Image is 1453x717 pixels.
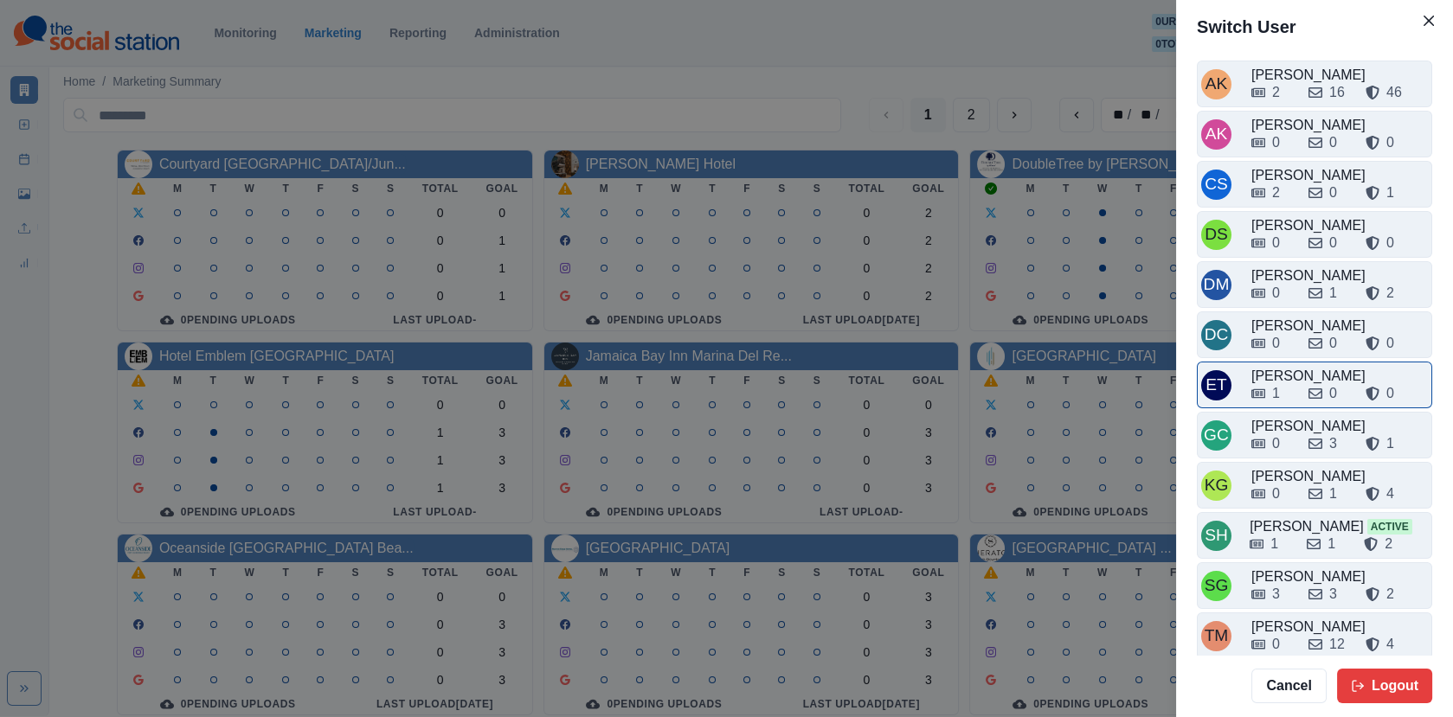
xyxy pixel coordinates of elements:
[1386,283,1394,304] div: 2
[1329,283,1337,304] div: 1
[1272,634,1280,655] div: 0
[1205,113,1228,155] div: Alicia Kalogeropoulos
[1205,364,1227,406] div: Emily Tanedo
[1270,534,1278,554] div: 1
[1205,565,1229,606] div: Sarah Gleason
[1385,534,1392,554] div: 2
[1251,115,1428,136] div: [PERSON_NAME]
[1386,433,1394,454] div: 1
[1251,215,1428,236] div: [PERSON_NAME]
[1328,534,1335,554] div: 1
[1329,182,1337,203] div: 0
[1386,333,1394,354] div: 0
[1386,182,1394,203] div: 1
[1386,584,1394,605] div: 2
[1272,132,1280,153] div: 0
[1386,132,1394,153] div: 0
[1272,233,1280,253] div: 0
[1329,634,1345,655] div: 12
[1251,617,1428,637] div: [PERSON_NAME]
[1272,433,1280,454] div: 0
[1251,669,1326,703] button: Cancel
[1205,464,1229,506] div: Katrina Gallardo
[1272,584,1280,605] div: 3
[1337,669,1432,703] button: Logout
[1272,383,1280,404] div: 1
[1251,266,1428,286] div: [PERSON_NAME]
[1272,182,1280,203] div: 2
[1386,634,1394,655] div: 4
[1329,383,1337,404] div: 0
[1272,283,1280,304] div: 0
[1386,233,1394,253] div: 0
[1205,214,1228,255] div: Dakota Saunders
[1386,82,1402,103] div: 46
[1251,65,1428,86] div: [PERSON_NAME]
[1250,516,1428,537] div: [PERSON_NAME]
[1329,233,1337,253] div: 0
[1205,314,1229,355] div: David Colangelo
[1204,414,1229,456] div: Gizelle Carlos
[1204,264,1230,305] div: Darwin Manalo
[1329,132,1337,153] div: 0
[1329,433,1337,454] div: 3
[1329,82,1345,103] div: 16
[1272,333,1280,354] div: 0
[1329,584,1337,605] div: 3
[1251,366,1428,387] div: [PERSON_NAME]
[1251,567,1428,587] div: [PERSON_NAME]
[1386,383,1394,404] div: 0
[1205,615,1229,656] div: Tony Manalo
[1329,333,1337,354] div: 0
[1251,416,1428,437] div: [PERSON_NAME]
[1329,483,1337,504] div: 1
[1251,466,1428,487] div: [PERSON_NAME]
[1251,316,1428,336] div: [PERSON_NAME]
[1205,63,1228,105] div: Alex Kalogeropoulos
[1272,483,1280,504] div: 0
[1205,163,1228,205] div: Crizalyn Servida
[1272,82,1280,103] div: 2
[1251,165,1428,186] div: [PERSON_NAME]
[1415,7,1443,35] button: Close
[1386,483,1394,504] div: 4
[1367,519,1412,535] span: Active
[1205,515,1228,556] div: Sara Haas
